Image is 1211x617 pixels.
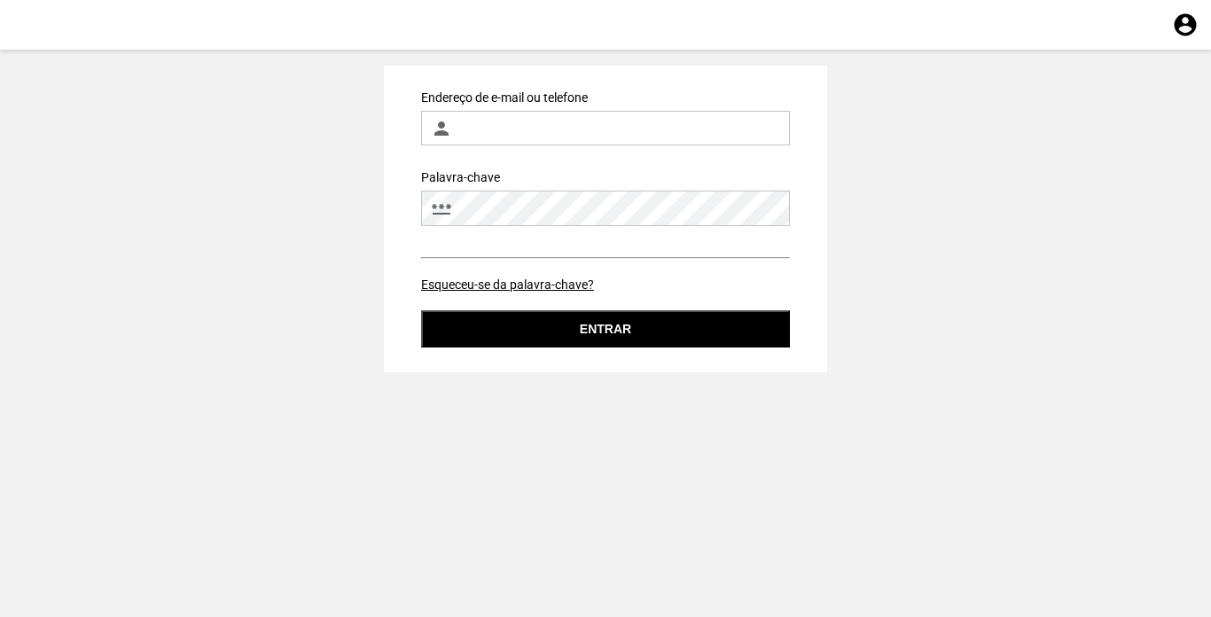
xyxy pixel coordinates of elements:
a: Esqueceu-se da palavra-chave? [421,277,594,292]
i: person [431,118,452,139]
button: Entrar [421,310,790,348]
i: password [431,198,452,219]
label: Palavra-chave [421,170,500,184]
span: account_circle [1172,12,1199,38]
label: Endereço de e-mail ou telefone [421,90,588,105]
